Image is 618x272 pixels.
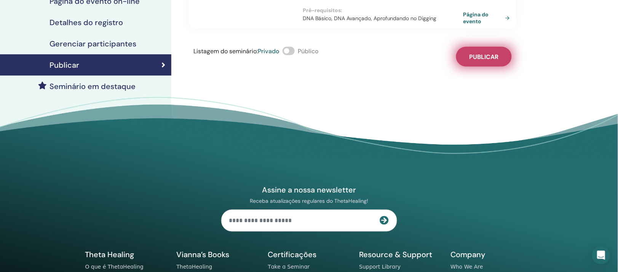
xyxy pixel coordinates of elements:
a: ThetaHealing [177,264,212,270]
div: Open Intercom Messenger [592,246,610,264]
span: Público [298,47,319,55]
button: Publicar [456,47,512,67]
h5: Company [451,250,533,260]
h5: Theta Healing [85,250,168,260]
p: Pré-requisitos : [303,6,463,14]
h4: Publicar [50,60,79,70]
a: Take a Seminar [268,264,310,270]
h4: Seminário em destaque [50,82,136,91]
span: Listagem do seminário : [193,47,258,55]
h5: Resource & Support [359,250,442,260]
h4: Gerenciar participantes [50,39,136,48]
h5: Certificações [268,250,350,260]
a: Support Library [359,264,401,270]
p: Receba atualizações regulares do ThetaHealing! [221,197,397,204]
h4: Assine a nossa newsletter [221,185,397,195]
a: Página do evento [463,11,513,25]
h4: Detalhes do registro [50,18,123,27]
span: Publicar [469,53,498,61]
a: Who We Are [451,264,483,270]
p: DNA Básico, DNA Avançado, Aprofundando no Digging [303,14,463,22]
a: O que é ThetaHealing [85,264,144,270]
h5: Vianna’s Books [177,250,259,260]
span: Privado [258,47,279,55]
